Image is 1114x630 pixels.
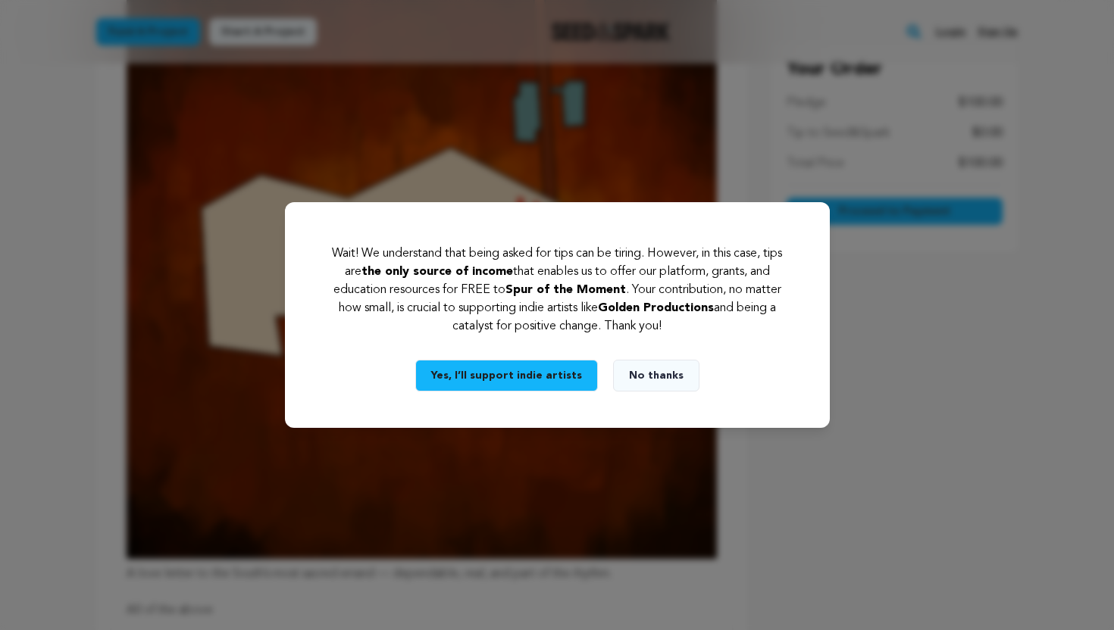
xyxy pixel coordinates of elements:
[613,360,699,391] button: No thanks
[598,302,714,314] span: Golden Productions
[505,284,626,296] span: Spur of the Moment
[361,266,513,278] span: the only source of income
[321,245,793,335] p: Wait! We understand that being asked for tips can be tiring. However, in this case, tips are that...
[415,360,598,391] button: Yes, I’ll support indie artists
